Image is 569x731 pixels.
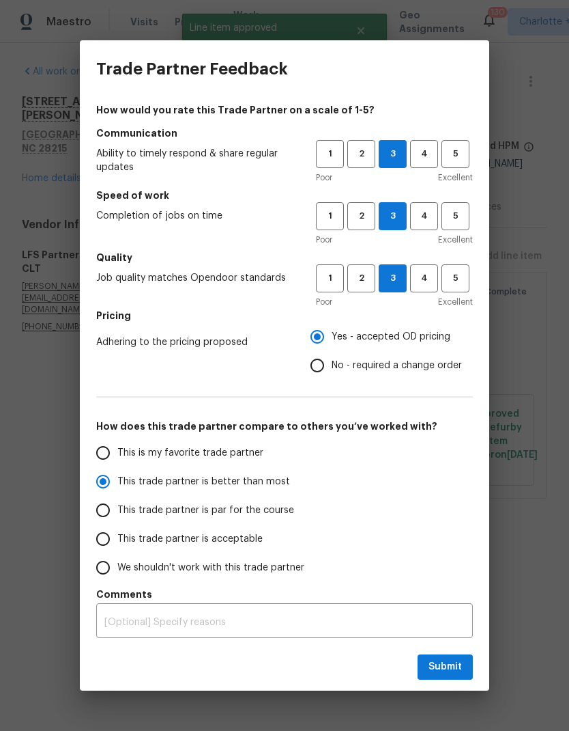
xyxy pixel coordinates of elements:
[411,271,437,286] span: 4
[349,271,374,286] span: 2
[428,659,462,676] span: Submit
[411,208,437,224] span: 4
[379,140,407,168] button: 3
[332,330,450,344] span: Yes - accepted OD pricing
[441,202,469,230] button: 5
[349,146,374,162] span: 2
[379,271,406,286] span: 3
[316,295,332,309] span: Poor
[317,208,342,224] span: 1
[349,208,374,224] span: 2
[379,146,406,162] span: 3
[117,561,304,575] span: We shouldn't work with this trade partner
[117,446,263,460] span: This is my favorite trade partner
[96,335,289,349] span: Adhering to the pricing proposed
[96,419,473,433] h5: How does this trade partner compare to others you’ve worked with?
[96,271,294,285] span: Job quality matches Opendoor standards
[117,532,263,547] span: This trade partner is acceptable
[379,208,406,224] span: 3
[411,146,437,162] span: 4
[117,475,290,489] span: This trade partner is better than most
[310,322,473,380] div: Pricing
[317,271,342,286] span: 1
[379,264,407,292] button: 3
[96,251,473,264] h5: Quality
[96,588,473,601] h5: Comments
[96,309,473,322] h5: Pricing
[317,146,342,162] span: 1
[438,295,473,309] span: Excellent
[410,140,438,168] button: 4
[347,264,375,292] button: 2
[347,140,375,168] button: 2
[316,264,344,292] button: 1
[443,271,468,286] span: 5
[347,202,375,230] button: 2
[117,504,294,518] span: This trade partner is par for the course
[316,140,344,168] button: 1
[332,359,462,373] span: No - required a change order
[379,202,407,230] button: 3
[96,147,294,174] span: Ability to timely respond & share regular updates
[438,171,473,184] span: Excellent
[96,189,473,202] h5: Speed of work
[443,146,468,162] span: 5
[441,140,469,168] button: 5
[443,208,468,224] span: 5
[316,171,332,184] span: Poor
[418,654,473,680] button: Submit
[410,202,438,230] button: 4
[96,209,294,223] span: Completion of jobs on time
[316,202,344,230] button: 1
[438,233,473,247] span: Excellent
[96,439,473,582] div: How does this trade partner compare to others you’ve worked with?
[96,126,473,140] h5: Communication
[96,59,288,79] h3: Trade Partner Feedback
[441,264,469,292] button: 5
[410,264,438,292] button: 4
[96,103,473,117] h4: How would you rate this Trade Partner on a scale of 1-5?
[316,233,332,247] span: Poor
